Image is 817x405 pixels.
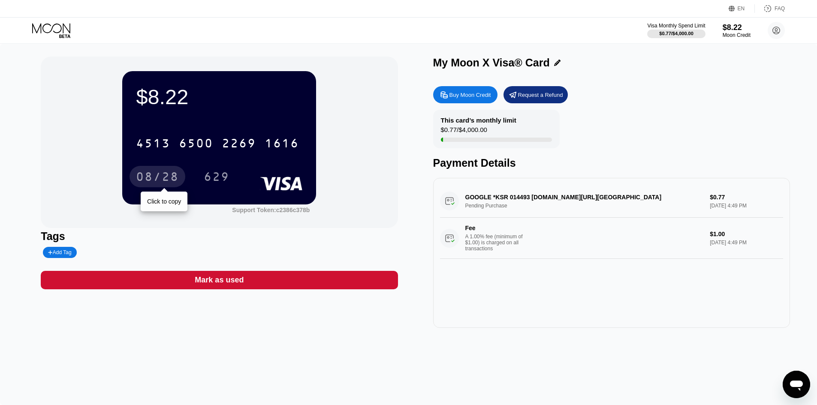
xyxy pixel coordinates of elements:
div: 08/28 [130,166,185,187]
div: 08/28 [136,171,179,185]
div: Click to copy [147,198,181,205]
div: EN [738,6,745,12]
div: Request a Refund [503,86,568,103]
div: Mark as used [41,271,398,289]
div: 1616 [265,138,299,151]
div: FAQ [755,4,785,13]
div: Moon Credit [723,32,751,38]
div: $0.77 / $4,000.00 [659,31,693,36]
div: 629 [204,171,229,185]
div: $8.22 [136,85,302,109]
div: Payment Details [433,157,790,169]
div: 2269 [222,138,256,151]
div: My Moon X Visa® Card [433,57,550,69]
div: Fee [465,225,525,231]
div: 4513 [136,138,170,151]
div: FAQ [775,6,785,12]
div: Request a Refund [518,91,563,99]
div: This card’s monthly limit [441,117,516,124]
div: $1.00 [710,231,783,237]
div: Support Token: c2386c378b [232,207,310,213]
div: 629 [197,166,236,187]
div: Tags [41,230,398,243]
div: 6500 [179,138,213,151]
div: Buy Moon Credit [433,86,497,103]
div: A 1.00% fee (minimum of $1.00) is charged on all transactions [465,234,530,252]
div: Add Tag [48,249,71,255]
div: Add Tag [43,247,76,258]
div: [DATE] 4:49 PM [710,240,783,246]
div: Visa Monthly Spend Limit$0.77/$4,000.00 [647,23,705,38]
iframe: Nút để khởi chạy cửa sổ nhắn tin [783,371,810,398]
div: 4513650022691616 [131,132,304,154]
div: Support Token:c2386c378b [232,207,310,213]
div: Visa Monthly Spend Limit [647,23,705,29]
div: Buy Moon Credit [449,91,491,99]
div: $0.77 / $4,000.00 [441,126,487,138]
div: FeeA 1.00% fee (minimum of $1.00) is charged on all transactions$1.00[DATE] 4:49 PM [440,218,783,259]
div: $8.22 [723,23,751,32]
div: $8.22Moon Credit [723,23,751,38]
div: EN [729,4,755,13]
div: Mark as used [195,275,244,285]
